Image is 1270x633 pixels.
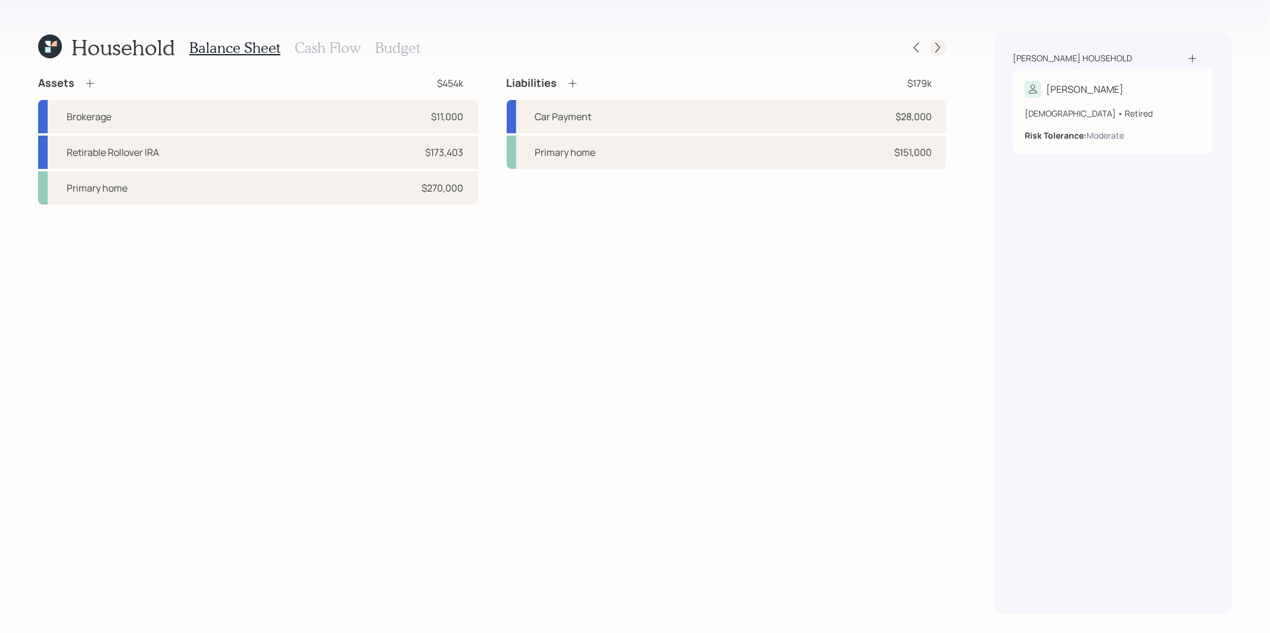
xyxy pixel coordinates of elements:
div: $173,403 [426,145,464,159]
h4: Assets [38,77,74,90]
div: [PERSON_NAME] [1046,82,1124,96]
div: [DEMOGRAPHIC_DATA] • Retired [1025,107,1201,120]
div: Retirable Rollover IRA [67,145,159,159]
div: Car Payment [535,109,592,124]
div: $28,000 [895,109,932,124]
div: $270,000 [422,181,464,195]
div: Brokerage [67,109,111,124]
h3: Balance Sheet [189,39,280,57]
h1: Household [71,35,175,60]
h4: Liabilities [507,77,557,90]
div: Moderate [1087,129,1124,142]
div: Primary home [535,145,596,159]
b: Risk Tolerance: [1025,130,1087,141]
div: Primary home [67,181,127,195]
div: $151,000 [894,145,932,159]
div: $179k [907,76,932,90]
div: $454k [438,76,464,90]
div: [PERSON_NAME] household [1013,52,1132,64]
h3: Budget [375,39,420,57]
div: $11,000 [432,109,464,124]
h3: Cash Flow [295,39,361,57]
